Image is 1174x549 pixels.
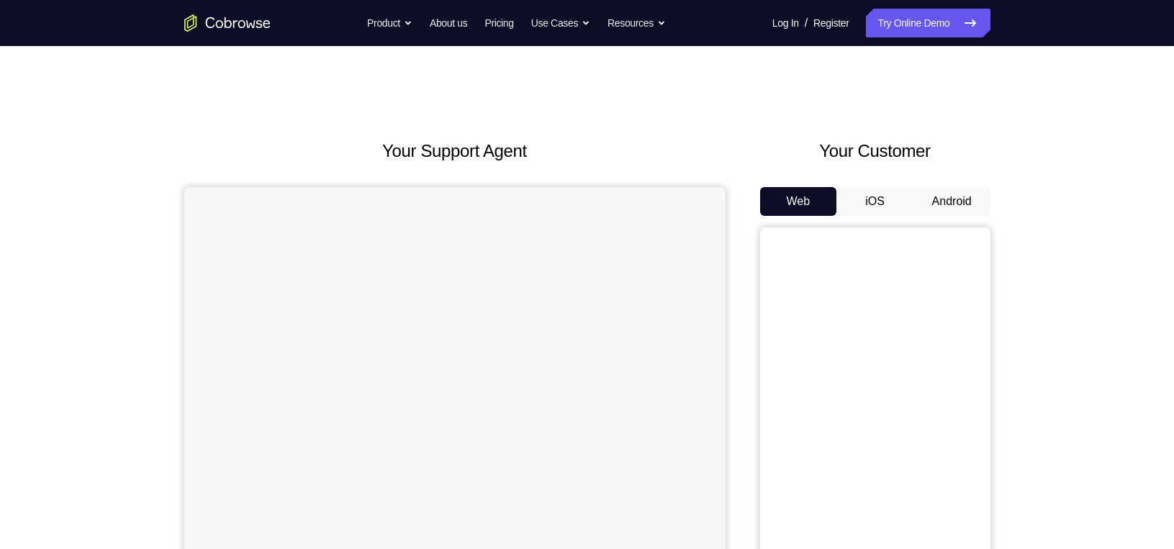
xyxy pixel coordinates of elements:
button: Web [760,187,837,216]
button: Resources [608,9,666,37]
a: Log In [772,9,799,37]
button: Use Cases [531,9,590,37]
button: iOS [836,187,913,216]
a: About us [430,9,467,37]
h2: Your Support Agent [184,138,726,164]
button: Android [913,187,990,216]
button: Product [367,9,412,37]
a: Go to the home page [184,14,271,32]
a: Pricing [484,9,513,37]
a: Register [813,9,849,37]
a: Try Online Demo [866,9,990,37]
h2: Your Customer [760,138,990,164]
span: / [805,14,808,32]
